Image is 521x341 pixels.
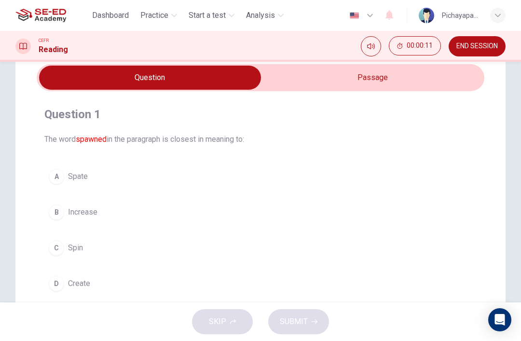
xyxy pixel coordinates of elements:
div: B [49,205,64,220]
div: Pichayapa Thongtan [442,10,479,21]
span: Practice [140,10,168,21]
span: Create [68,278,90,289]
h4: Question 1 [44,107,477,122]
div: Open Intercom Messenger [488,308,511,331]
button: BIncrease [44,200,477,224]
span: END SESSION [456,42,498,50]
span: Spin [68,242,83,254]
div: C [49,240,64,256]
h1: Reading [39,44,68,55]
div: Mute [361,36,381,56]
div: D [49,276,64,291]
a: SE-ED Academy logo [15,6,88,25]
button: Analysis [242,7,288,24]
button: END SESSION [449,36,506,56]
div: Hide [389,36,441,56]
span: Dashboard [92,10,129,21]
img: Profile picture [419,8,434,23]
button: Practice [137,7,181,24]
span: Start a test [189,10,226,21]
button: 00:00:11 [389,36,441,55]
span: Analysis [246,10,275,21]
div: A [49,169,64,184]
img: en [348,12,360,19]
span: Increase [68,206,97,218]
img: SE-ED Academy logo [15,6,66,25]
button: Start a test [185,7,238,24]
span: Spate [68,171,88,182]
button: ASpate [44,164,477,189]
span: The word in the paragraph is closest in meaning to: [44,134,477,145]
button: DCreate [44,272,477,296]
button: CSpin [44,236,477,260]
span: CEFR [39,37,49,44]
font: spawned [76,135,107,144]
button: Dashboard [88,7,133,24]
span: 00:00:11 [407,42,433,50]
